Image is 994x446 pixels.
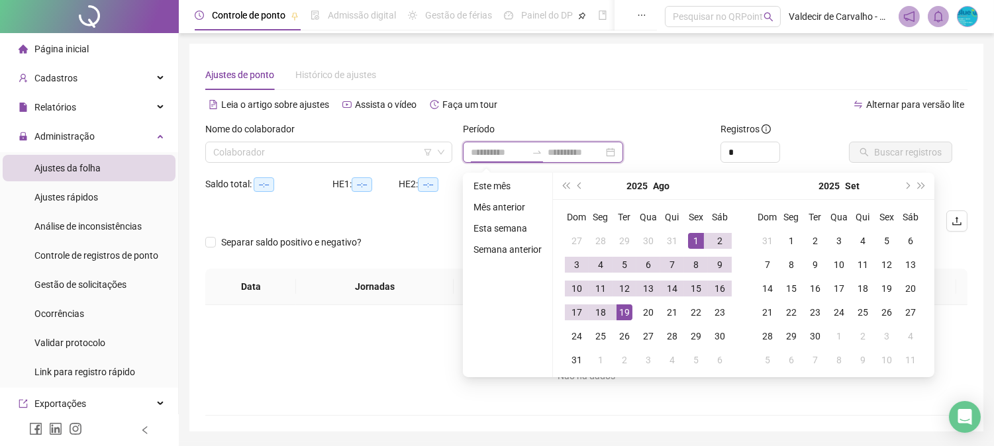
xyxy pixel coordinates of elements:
div: Open Intercom Messenger [949,401,981,433]
span: file-done [311,11,320,20]
div: 1 [783,233,799,249]
td: 2025-07-27 [565,229,589,253]
div: 31 [569,352,585,368]
td: 2025-09-28 [756,324,779,348]
span: swap-right [532,147,542,157]
div: 18 [593,304,609,320]
th: Entrada 1 [454,269,551,305]
td: 2025-07-31 [660,229,684,253]
div: 23 [807,304,823,320]
td: 2025-10-08 [827,348,851,372]
div: 19 [879,281,895,296]
td: 2025-09-26 [875,300,899,324]
td: 2025-09-06 [708,348,732,372]
td: 2025-09-21 [756,300,779,324]
td: 2025-08-19 [613,300,636,324]
td: 2025-10-10 [875,348,899,372]
span: Alternar para versão lite [866,99,964,110]
span: --:-- [254,177,274,192]
span: Ocorrências [34,308,84,319]
span: youtube [342,100,352,109]
button: month panel [654,173,670,199]
th: Jornadas [296,269,453,305]
span: notification [903,11,915,22]
td: 2025-08-24 [565,324,589,348]
td: 2025-10-03 [875,324,899,348]
div: 31 [664,233,680,249]
div: 1 [688,233,704,249]
td: 2025-09-29 [779,324,803,348]
th: Ter [613,205,636,229]
div: 29 [617,233,632,249]
div: 1 [831,328,847,344]
span: --:-- [352,177,372,192]
td: 2025-09-30 [803,324,827,348]
div: 21 [664,304,680,320]
span: facebook [29,422,42,435]
span: Análise de inconsistências [34,221,142,232]
td: 2025-07-30 [636,229,660,253]
th: Sex [684,205,708,229]
div: 26 [879,304,895,320]
div: 25 [855,304,871,320]
div: 15 [688,281,704,296]
td: 2025-10-09 [851,348,875,372]
td: 2025-09-03 [636,348,660,372]
td: 2025-08-09 [708,253,732,277]
div: 10 [879,352,895,368]
td: 2025-08-16 [708,277,732,300]
div: 3 [831,233,847,249]
td: 2025-08-15 [684,277,708,300]
td: 2025-08-29 [684,324,708,348]
button: super-next-year [915,173,929,199]
td: 2025-10-04 [899,324,922,348]
div: 6 [712,352,728,368]
th: Qua [827,205,851,229]
span: home [19,44,28,54]
button: Buscar registros [849,142,952,163]
button: next-year [899,173,914,199]
td: 2025-09-16 [803,277,827,300]
div: 2 [617,352,632,368]
div: 23 [712,304,728,320]
td: 2025-09-05 [684,348,708,372]
div: 4 [664,352,680,368]
span: search [764,12,773,22]
span: clock-circle [195,11,204,20]
div: 27 [640,328,656,344]
button: super-prev-year [558,173,573,199]
div: 17 [831,281,847,296]
span: Gestão de férias [425,10,492,21]
th: Sex [875,205,899,229]
td: 2025-09-04 [851,229,875,253]
div: 28 [593,233,609,249]
div: 30 [712,328,728,344]
div: 24 [569,328,585,344]
span: Controle de registros de ponto [34,250,158,261]
span: linkedin [49,422,62,435]
div: 9 [807,257,823,273]
div: 10 [831,257,847,273]
th: Ter [803,205,827,229]
span: export [19,399,28,408]
div: 8 [688,257,704,273]
div: 26 [617,328,632,344]
span: Faça um tour [442,99,497,110]
span: sun [408,11,417,20]
td: 2025-09-13 [899,253,922,277]
div: 25 [593,328,609,344]
td: 2025-09-20 [899,277,922,300]
th: Data [205,269,296,305]
div: 5 [688,352,704,368]
span: upload [952,216,962,226]
div: 2 [855,328,871,344]
div: 13 [640,281,656,296]
td: 2025-10-07 [803,348,827,372]
div: 20 [640,304,656,320]
div: 1 [593,352,609,368]
td: 2025-08-05 [613,253,636,277]
img: 19474 [958,7,977,26]
td: 2025-08-21 [660,300,684,324]
td: 2025-08-04 [589,253,613,277]
th: Seg [779,205,803,229]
